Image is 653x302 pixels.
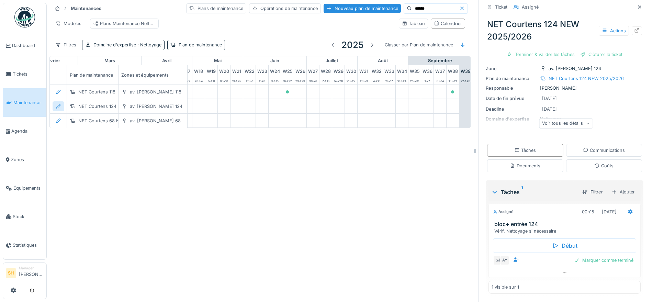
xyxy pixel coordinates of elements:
[218,76,230,85] div: 12 -> 18
[78,56,141,65] div: mars
[434,65,446,76] div: W 37
[402,20,425,27] div: Tableau
[571,256,636,265] div: Marquer comme terminé
[13,99,44,106] span: Maintenance
[13,185,44,191] span: Équipements
[486,85,643,91] div: [PERSON_NAME]
[52,40,79,50] div: Filtres
[370,76,383,85] div: 4 -> 10
[383,65,395,76] div: W 33
[599,26,629,36] div: Actions
[281,65,294,76] div: W 25
[447,76,459,85] div: 15 -> 21
[230,76,243,85] div: 19 -> 25
[3,174,46,202] a: Équipements
[539,119,593,128] div: Voir tous les détails
[12,42,44,49] span: Dashboard
[11,128,44,134] span: Agenda
[486,106,537,112] div: Deadline
[294,76,306,85] div: 23 -> 29
[319,76,332,85] div: 7 -> 13
[459,76,472,85] div: 22 -> 28
[370,65,383,76] div: W 32
[3,60,46,88] a: Tickets
[486,75,537,82] div: Plan de maintenance
[383,76,395,85] div: 11 -> 17
[491,188,577,196] div: Tâches
[486,85,537,91] div: Responsable
[493,256,503,265] div: SJ
[542,106,557,112] div: [DATE]
[307,65,319,76] div: W 27
[582,209,594,215] div: 00h15
[230,65,243,76] div: W 21
[78,89,115,95] div: NET Courtens 118
[78,103,154,110] div: NET Courtens 124 NEW 2025/2026
[408,76,421,85] div: 25 -> 31
[510,163,540,169] div: Documents
[11,156,44,163] span: Zones
[294,65,306,76] div: W 26
[3,231,46,259] a: Statistiques
[52,19,85,29] div: Modèles
[256,76,268,85] div: 2 -> 8
[577,50,625,59] div: Clôturer le ticket
[382,40,456,50] div: Classer par Plan de maintenance
[542,95,557,102] div: [DATE]
[324,4,401,13] div: Nouveau plan de maintenance
[130,89,181,95] div: av. [PERSON_NAME] 118
[192,56,243,65] div: mai
[492,284,519,290] div: 1 visible sur 1
[396,76,408,85] div: 18 -> 24
[136,42,161,47] span: : Nettoyage
[307,76,319,85] div: 30 -> 6
[493,209,514,215] div: Assigné
[78,118,152,124] div: NET Courtens 68 NEW 2025/2026
[243,76,256,85] div: 26 -> 1
[19,266,44,271] div: Manager
[421,65,434,76] div: W 36
[484,15,645,46] div: NET Courtens 124 NEW 2025/2026
[583,147,625,154] div: Communications
[341,40,364,50] h3: 2025
[119,65,187,85] div: Zones et équipements
[486,65,537,72] div: Zone
[3,117,46,145] a: Agenda
[243,65,256,76] div: W 22
[408,65,421,76] div: W 35
[249,3,321,13] div: Opérations de maintenance
[494,221,638,227] h3: bloc+ entrée 124
[500,256,509,265] div: AY
[269,76,281,85] div: 9 -> 15
[93,20,156,27] div: Plans Maintenance Nettoyage
[186,3,246,13] div: Plans de maintenance
[434,76,446,85] div: 8 -> 14
[6,268,16,278] li: SH
[307,56,357,65] div: juillet
[13,213,44,220] span: Stock
[281,76,294,85] div: 16 -> 22
[3,145,46,174] a: Zones
[549,75,624,82] div: NET Courtens 124 NEW 2025/2026
[494,228,638,234] div: Vérif. Nettoyage si nécessaire
[549,65,601,72] div: av. [PERSON_NAME] 124
[408,56,472,65] div: septembre
[243,56,306,65] div: juin
[358,65,370,76] div: W 31
[68,5,104,12] strong: Maintenances
[434,20,462,27] div: Calendrier
[332,76,345,85] div: 14 -> 20
[130,103,182,110] div: av. [PERSON_NAME] 124
[594,163,613,169] div: Coûts
[269,65,281,76] div: W 24
[3,88,46,117] a: Maintenance
[3,31,46,60] a: Dashboard
[579,187,606,197] div: Filtrer
[608,187,638,197] div: Ajouter
[447,65,459,76] div: W 38
[459,65,472,76] div: W 39
[486,95,537,102] div: Date de fin prévue
[13,71,44,77] span: Tickets
[332,65,345,76] div: W 29
[6,266,44,282] a: SH Manager[PERSON_NAME]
